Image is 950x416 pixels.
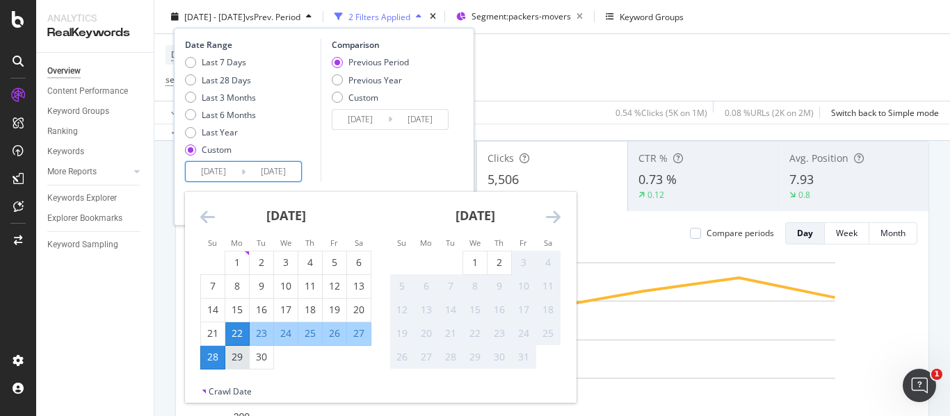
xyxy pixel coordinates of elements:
input: End Date [392,110,448,129]
td: Not available. Thursday, October 23, 2025 [488,322,512,345]
div: Last Year [202,126,238,138]
div: 27 [347,326,371,340]
div: 21 [201,326,225,340]
td: Not available. Wednesday, October 22, 2025 [463,322,488,345]
td: Not available. Tuesday, October 7, 2025 [439,274,463,298]
td: Choose Tuesday, September 9, 2025 as your check-in date. It’s available. [250,274,274,298]
div: 11 [298,279,322,293]
button: [DATE] - [DATE]vsPrev. Period [166,6,317,28]
span: Device [171,49,198,60]
button: 2 Filters Applied [329,6,427,28]
span: Segment: packers-movers [472,10,571,22]
div: 15 [225,303,249,317]
div: 18.53% [497,189,525,201]
div: Previous Year [348,74,402,85]
small: Mo [420,238,432,248]
div: 18 [298,303,322,317]
td: Selected. Tuesday, September 23, 2025 [250,322,274,345]
div: Previous Period [348,56,409,68]
div: 22 [463,326,487,340]
small: Th [305,238,314,248]
div: 25 [298,326,322,340]
div: 1 [463,256,487,269]
div: 17 [274,303,298,317]
div: Day [797,227,813,239]
td: Not available. Monday, October 27, 2025 [414,345,439,369]
a: Overview [47,64,144,78]
div: Custom [348,91,378,103]
div: 6 [347,256,371,269]
span: seo [166,74,179,85]
button: Week [825,222,869,244]
div: 14 [439,303,462,317]
small: Sa [355,238,363,248]
span: Avg. Position [789,151,848,165]
div: 13 [414,303,438,317]
div: Analytics [47,11,143,25]
td: Not available. Tuesday, October 21, 2025 [439,322,463,345]
div: 3 [274,256,298,269]
td: Not available. Monday, October 20, 2025 [414,322,439,345]
strong: [DATE] [266,207,306,224]
td: Selected as end date. Sunday, September 28, 2025 [201,345,225,369]
div: Last 28 Days [202,74,251,85]
button: Segment:packers-movers [451,6,588,28]
td: Choose Monday, September 1, 2025 as your check-in date. It’s available. [225,251,250,274]
small: We [280,238,291,248]
div: 10 [274,279,298,293]
td: Not available. Wednesday, October 8, 2025 [463,274,488,298]
td: Choose Monday, September 29, 2025 as your check-in date. It’s available. [225,345,250,369]
div: 26 [390,350,414,364]
td: Not available. Saturday, October 4, 2025 [536,251,561,274]
div: 0.12 [647,189,664,201]
small: Tu [257,238,266,248]
div: 19 [390,326,414,340]
td: Not available. Sunday, October 5, 2025 [390,274,414,298]
div: Explorer Bookmarks [47,211,122,226]
div: RealKeywords [47,25,143,41]
td: Not available. Monday, October 6, 2025 [414,274,439,298]
div: 3 [512,256,536,269]
iframe: Intercom live chat [903,369,936,402]
div: 16 [488,303,511,317]
div: Previous Year [332,74,409,85]
div: More Reports [47,165,97,179]
td: Choose Thursday, October 2, 2025 as your check-in date. It’s available. [488,251,512,274]
td: Not available. Friday, October 10, 2025 [512,274,536,298]
td: Not available. Thursday, October 9, 2025 [488,274,512,298]
div: 30 [488,350,511,364]
td: Not available. Friday, October 17, 2025 [512,298,536,322]
td: Choose Sunday, September 14, 2025 as your check-in date. It’s available. [201,298,225,322]
a: Keyword Sampling [47,238,144,252]
td: Not available. Saturday, October 11, 2025 [536,274,561,298]
div: Last 3 Months [185,91,256,103]
input: Start Date [332,110,388,129]
td: Choose Wednesday, September 17, 2025 as your check-in date. It’s available. [274,298,298,322]
td: Choose Tuesday, September 2, 2025 as your check-in date. It’s available. [250,251,274,274]
div: 23 [250,326,273,340]
small: Sa [544,238,552,248]
td: Selected as start date. Monday, September 22, 2025 [225,322,250,345]
div: Last 7 Days [202,56,246,68]
div: 12 [323,279,346,293]
td: Choose Wednesday, September 10, 2025 as your check-in date. It’s available. [274,274,298,298]
td: Selected. Wednesday, September 24, 2025 [274,322,298,345]
div: 20 [347,303,371,317]
td: Choose Friday, September 12, 2025 as your check-in date. It’s available. [323,274,347,298]
div: 29 [225,350,249,364]
div: Switch back to Simple mode [831,106,939,118]
span: 0.73 % [638,171,677,188]
small: Su [397,238,406,248]
td: Not available. Friday, October 31, 2025 [512,345,536,369]
div: Last 6 Months [202,109,256,121]
span: CTR % [638,151,668,165]
button: Day [785,222,825,244]
button: Switch back to Simple mode [826,101,939,124]
td: Not available. Wednesday, October 15, 2025 [463,298,488,322]
div: 16 [250,303,273,317]
td: Choose Wednesday, September 3, 2025 as your check-in date. It’s available. [274,251,298,274]
a: Keywords [47,144,144,159]
div: 0.08 % URLs ( 2K on 2M ) [725,106,814,118]
button: Month [869,222,917,244]
button: Keyword Groups [600,6,689,28]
